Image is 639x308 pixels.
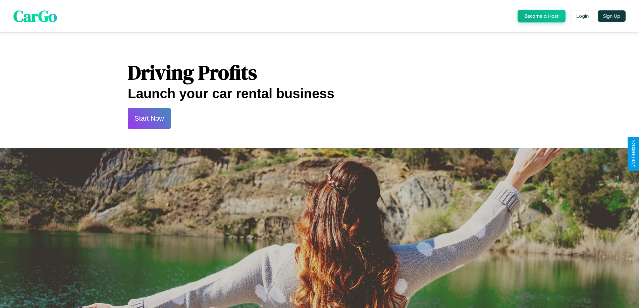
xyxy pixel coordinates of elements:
button: Start Now [128,108,171,129]
span: CarGo [13,5,57,27]
button: Login [571,10,594,22]
button: Sign Up [598,10,626,22]
button: Become a Host [518,10,566,22]
h2: Launch your car rental business [128,86,511,101]
h1: Driving Profits [128,59,511,86]
div: Give Feedback [631,140,636,168]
